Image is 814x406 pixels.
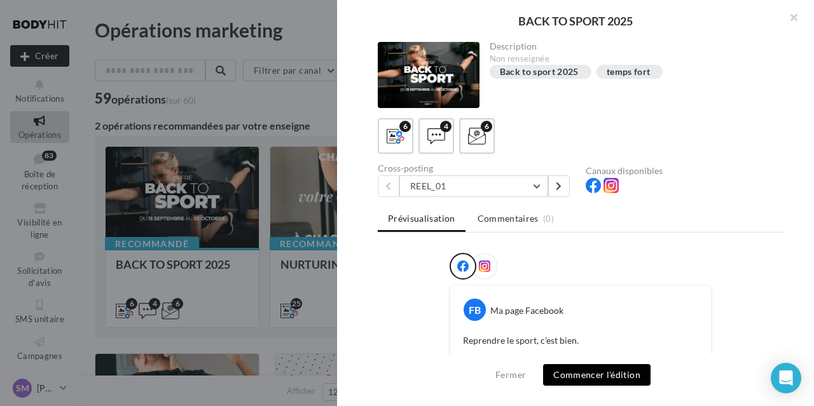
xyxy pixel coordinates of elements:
[490,367,531,382] button: Fermer
[586,166,783,175] div: Canaux disponibles
[399,121,411,132] div: 6
[399,175,548,197] button: REEL_01
[378,164,576,173] div: Cross-posting
[481,121,492,132] div: 6
[490,53,774,65] div: Non renseignée
[464,299,486,321] div: FB
[440,121,452,132] div: 4
[500,67,579,77] div: Back to sport 2025
[543,213,554,224] span: (0)
[490,42,774,51] div: Description
[478,212,539,225] span: Commentaires
[771,363,801,393] div: Open Intercom Messenger
[543,364,651,386] button: Commencer l'édition
[490,304,563,317] div: Ma page Facebook
[357,15,794,27] div: BACK TO SPORT 2025
[607,67,651,77] div: temps fort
